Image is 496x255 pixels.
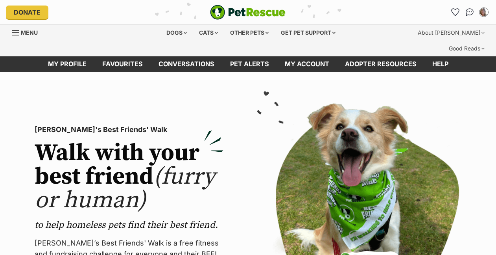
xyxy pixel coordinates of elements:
img: logo-e224e6f780fb5917bec1dbf3a21bbac754714ae5b6737aabdf751b685950b380.svg [210,5,286,20]
a: conversations [151,56,222,72]
a: Favourites [94,56,151,72]
a: Menu [12,25,43,39]
a: My profile [40,56,94,72]
a: Help [424,56,456,72]
div: About [PERSON_NAME] [412,25,490,41]
span: Menu [21,29,38,36]
a: Donate [6,6,48,19]
a: Adopter resources [337,56,424,72]
img: chat-41dd97257d64d25036548639549fe6c8038ab92f7586957e7f3b1b290dea8141.svg [466,8,474,16]
a: Favourites [449,6,462,19]
div: Other pets [225,25,274,41]
a: Pet alerts [222,56,277,72]
a: PetRescue [210,5,286,20]
img: Mish L profile pic [480,8,488,16]
ul: Account quick links [449,6,490,19]
div: Cats [194,25,223,41]
a: My account [277,56,337,72]
div: Dogs [161,25,192,41]
div: Get pet support [275,25,341,41]
a: Conversations [463,6,476,19]
button: My account [478,6,490,19]
p: to help homeless pets find their best friend. [35,219,223,231]
p: [PERSON_NAME]'s Best Friends' Walk [35,124,223,135]
h2: Walk with your best friend [35,141,223,212]
div: Good Reads [443,41,490,56]
span: (furry or human) [35,162,215,215]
